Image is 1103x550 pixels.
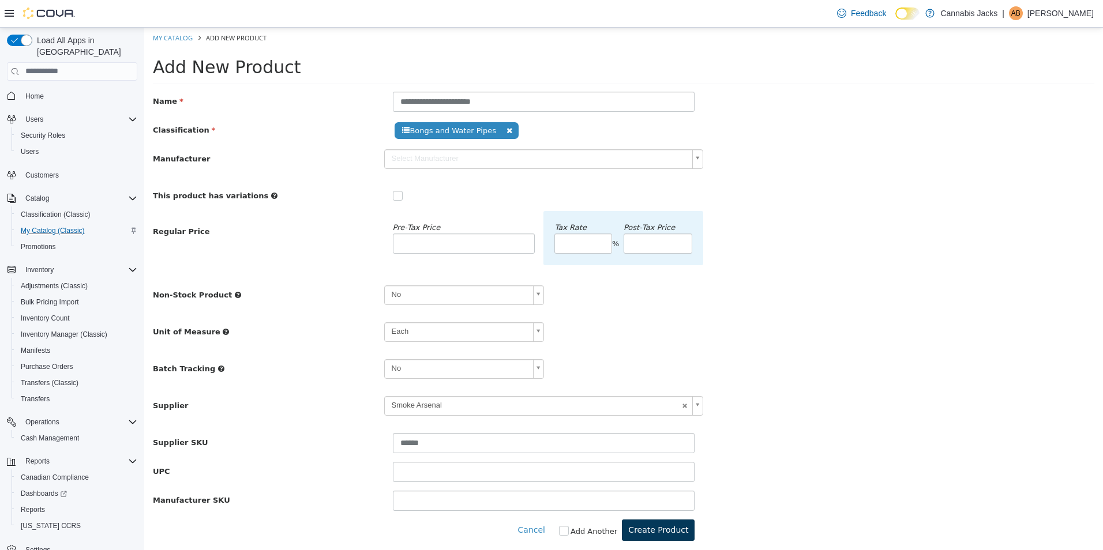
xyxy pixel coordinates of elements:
div: % [468,206,479,227]
span: Security Roles [21,131,65,140]
button: Reports [12,502,142,518]
span: Catalog [25,194,49,203]
span: Bongs and Water Pipes [250,95,374,111]
a: Cash Management [16,431,84,445]
span: Dashboards [16,487,137,500]
button: Cancel [373,492,407,513]
button: Transfers [12,391,142,407]
p: | [1002,6,1004,20]
button: [US_STATE] CCRS [12,518,142,534]
span: My Catalog (Classic) [21,226,85,235]
span: Classification (Classic) [21,210,91,219]
a: Security Roles [16,129,70,142]
button: Promotions [12,239,142,255]
a: Promotions [16,240,61,254]
span: Transfers (Classic) [16,376,137,390]
span: No [241,332,384,350]
span: Users [21,147,39,156]
button: Reports [2,453,142,469]
a: My Catalog (Classic) [16,224,89,238]
button: Home [2,88,142,104]
a: Inventory Manager (Classic) [16,327,112,341]
span: Batch Tracking [9,337,71,345]
a: Dashboards [12,485,142,502]
span: Home [21,89,137,103]
a: Canadian Compliance [16,470,93,484]
span: Non-Stock Product [9,263,88,272]
span: Select Manufacturer [241,122,544,140]
a: Smoke Arsenal [240,368,560,388]
span: Reports [21,454,137,468]
span: Cash Management [16,431,137,445]
a: [US_STATE] CCRS [16,519,85,533]
span: Promotions [16,240,137,254]
span: Washington CCRS [16,519,137,533]
a: Each [240,295,400,314]
span: Manifests [16,344,137,357]
span: Operations [21,415,137,429]
a: Bulk Pricing Import [16,295,84,309]
span: Inventory [21,263,137,277]
span: My Catalog (Classic) [16,224,137,238]
button: Cash Management [12,430,142,446]
span: AB [1011,6,1021,20]
span: Classification [9,98,71,107]
span: Inventory [25,265,54,274]
button: Bulk Pricing Import [12,294,142,310]
span: Supplier SKU [9,410,64,419]
span: Bulk Pricing Import [16,295,137,309]
span: Add New Product [9,29,157,50]
span: Inventory Count [21,314,70,323]
span: Customers [25,171,59,180]
a: Purchase Orders [16,360,78,374]
a: Transfers [16,392,54,406]
a: Manifests [16,344,55,357]
span: Catalog [21,191,137,205]
p: Cannabis Jacks [940,6,997,20]
a: Select Manufacturer [240,122,560,141]
span: Purchase Orders [16,360,137,374]
span: Feedback [851,7,886,19]
p: [PERSON_NAME] [1027,6,1094,20]
span: Users [21,112,137,126]
span: Canadian Compliance [16,470,137,484]
span: Smoke Arsenal [241,369,535,387]
span: Adjustments (Classic) [21,281,88,291]
span: Transfers [16,392,137,406]
span: Security Roles [16,129,137,142]
span: Inventory Count [16,311,137,325]
a: Adjustments (Classic) [16,279,92,293]
a: Users [16,145,43,159]
div: Andrea Bortolussi [1009,6,1023,20]
button: Purchase Orders [12,359,142,375]
a: My Catalog [9,6,48,14]
a: Classification (Classic) [16,208,95,221]
span: UPC [9,439,26,448]
span: Regular Price [9,199,65,208]
span: Cash Management [21,434,79,443]
span: Reports [16,503,137,517]
a: Customers [21,168,63,182]
button: Transfers (Classic) [12,375,142,391]
span: Inventory Manager (Classic) [21,330,107,339]
a: Inventory Count [16,311,74,325]
button: My Catalog (Classic) [12,223,142,239]
a: No [240,258,400,277]
span: Supplier [9,374,44,382]
span: Load All Apps in [GEOGRAPHIC_DATA] [32,35,137,58]
button: Operations [21,415,64,429]
span: Unit of Measure [9,300,76,308]
span: Customers [21,168,137,182]
button: Inventory [2,262,142,278]
span: Adjustments (Classic) [16,279,137,293]
span: Users [16,145,137,159]
input: Dark Mode [895,7,920,20]
span: Manifests [21,346,50,355]
span: Users [25,115,43,124]
span: Purchase Orders [21,362,73,371]
button: Inventory [21,263,58,277]
span: Name [9,69,39,78]
span: Manufacturer SKU [9,468,86,477]
button: Operations [2,414,142,430]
